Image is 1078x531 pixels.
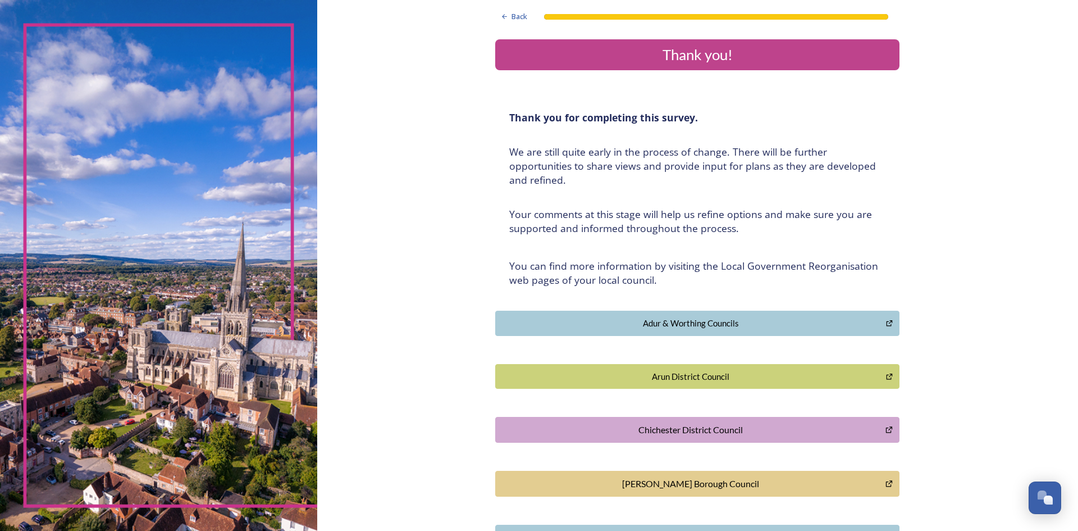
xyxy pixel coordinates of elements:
[501,317,880,330] div: Adur & Worthing Councils
[511,11,527,22] span: Back
[495,311,899,336] button: Adur & Worthing Councils
[495,364,899,389] button: Arun District Council
[501,477,879,491] div: [PERSON_NAME] Borough Council
[500,44,895,66] div: Thank you!
[509,207,885,235] h4: Your comments at this stage will help us refine options and make sure you are supported and infor...
[509,111,698,124] strong: Thank you for completing this survey.
[495,417,899,443] button: Chichester District Council
[509,145,885,187] h4: We are still quite early in the process of change. There will be further opportunities to share v...
[501,370,880,383] div: Arun District Council
[1029,482,1061,514] button: Open Chat
[501,423,879,437] div: Chichester District Council
[495,471,899,497] button: Crawley Borough Council
[509,259,885,287] h4: You can find more information by visiting the Local Government Reorganisation web pages of your l...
